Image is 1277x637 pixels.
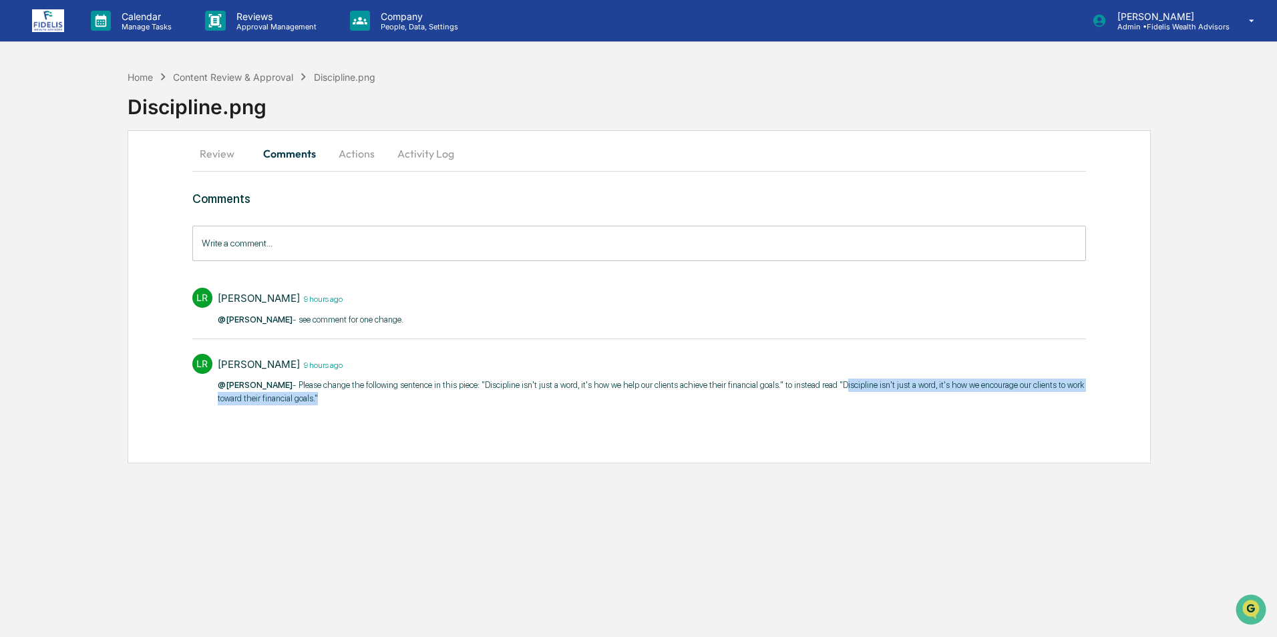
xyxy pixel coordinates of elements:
[111,11,178,22] p: Calendar
[97,170,108,180] div: 🗄️
[300,292,343,304] time: Wednesday, September 3, 2025 at 1:51:12 AM MDT
[218,379,1086,405] p: - Please change the following sentence in this piece: "Discipline isn't just a word, it's how we ...
[192,192,1086,206] h3: Comments
[45,116,169,126] div: We're available if you need us!
[218,380,293,390] span: @[PERSON_NAME]
[252,138,327,170] button: Comments
[192,288,212,308] div: LR
[370,11,465,22] p: Company
[8,163,92,187] a: 🖐️Preclearance
[218,314,293,325] span: @[PERSON_NAME]
[192,354,212,374] div: LR
[13,170,24,180] div: 🖐️
[387,138,465,170] button: Activity Log
[173,71,293,83] div: Content Review & Approval
[45,102,219,116] div: Start new chat
[226,11,323,22] p: Reviews
[110,168,166,182] span: Attestations
[27,168,86,182] span: Preclearance
[218,358,300,371] div: [PERSON_NAME]
[111,22,178,31] p: Manage Tasks
[92,163,171,187] a: 🗄️Attestations
[13,102,37,126] img: 1746055101610-c473b297-6a78-478c-a979-82029cc54cd1
[370,22,465,31] p: People, Data, Settings
[94,226,162,236] a: Powered byPylon
[128,71,153,83] div: Home
[300,359,343,370] time: Wednesday, September 3, 2025 at 1:50:57 AM MDT
[226,22,323,31] p: Approval Management
[192,138,252,170] button: Review
[227,106,243,122] button: Start new chat
[218,313,405,327] p: - see comment for one change. ​
[1107,22,1230,31] p: Admin • Fidelis Wealth Advisors
[27,194,84,207] span: Data Lookup
[327,138,387,170] button: Actions
[192,138,1086,170] div: secondary tabs example
[13,195,24,206] div: 🔎
[8,188,89,212] a: 🔎Data Lookup
[1107,11,1230,22] p: [PERSON_NAME]
[128,84,1277,119] div: Discipline.png
[32,9,64,32] img: logo
[1234,593,1270,629] iframe: Open customer support
[218,292,300,304] div: [PERSON_NAME]
[13,28,243,49] p: How can we help?
[133,226,162,236] span: Pylon
[314,71,375,83] div: Discipline.png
